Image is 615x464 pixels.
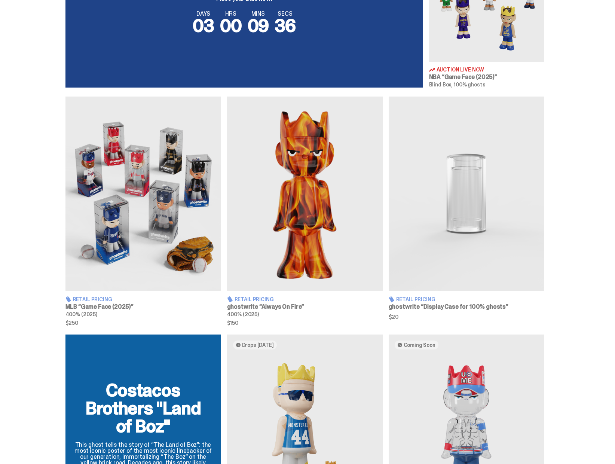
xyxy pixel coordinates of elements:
[404,342,435,348] span: Coming Soon
[193,14,214,37] span: 03
[396,297,435,302] span: Retail Pricing
[235,297,274,302] span: Retail Pricing
[248,11,269,17] span: MINS
[389,97,544,325] a: Display Case for 100% ghosts Retail Pricing
[275,14,296,37] span: 36
[227,304,383,310] h3: ghostwrite “Always On Fire”
[227,97,383,325] a: Always On Fire Retail Pricing
[429,74,544,80] h3: NBA “Game Face (2025)”
[65,97,221,291] img: Game Face (2025)
[65,311,97,318] span: 400% (2025)
[242,342,274,348] span: Drops [DATE]
[275,11,296,17] span: SECS
[454,81,485,88] span: 100% ghosts
[227,97,383,291] img: Always On Fire
[65,320,221,326] span: $250
[74,381,212,435] h2: Costacos Brothers "Land of Boz"
[220,11,242,17] span: HRS
[73,297,112,302] span: Retail Pricing
[227,311,259,318] span: 400% (2025)
[437,67,484,72] span: Auction Live Now
[65,97,221,325] a: Game Face (2025) Retail Pricing
[429,81,453,88] span: Blind Box,
[389,314,544,320] span: $20
[248,14,269,37] span: 09
[65,304,221,310] h3: MLB “Game Face (2025)”
[193,11,214,17] span: DAYS
[389,97,544,291] img: Display Case for 100% ghosts
[389,304,544,310] h3: ghostwrite “Display Case for 100% ghosts”
[227,320,383,326] span: $150
[220,14,242,37] span: 00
